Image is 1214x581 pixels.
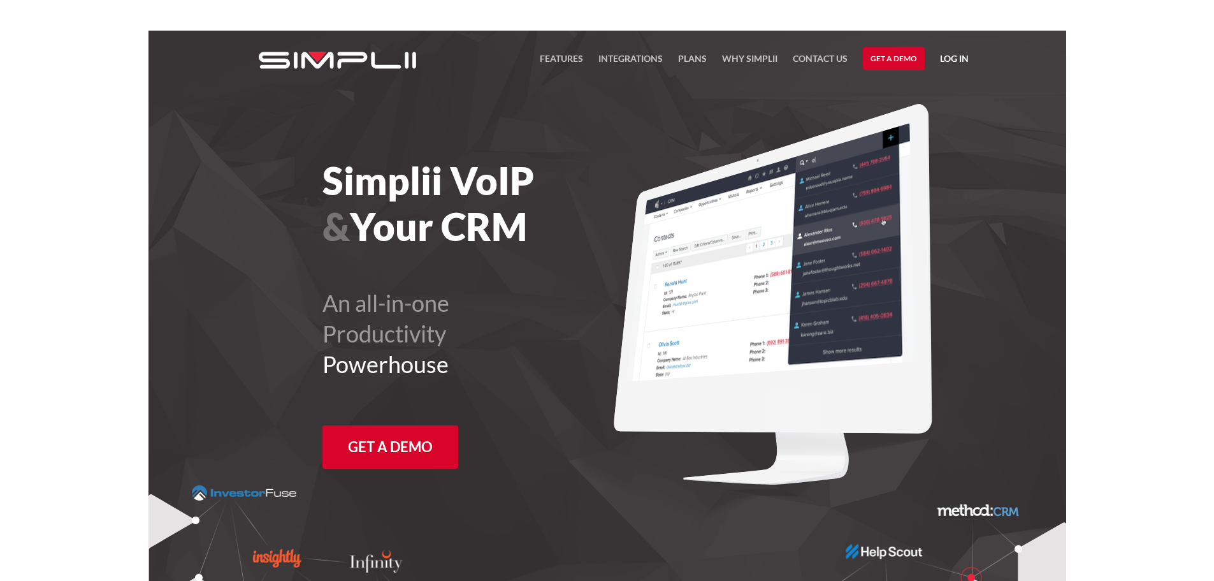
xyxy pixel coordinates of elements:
[940,51,969,70] a: Log in
[322,288,677,379] h2: An all-in-one Productivity
[793,51,848,74] a: Contact US
[322,425,458,469] a: Get a Demo
[678,51,707,74] a: Plans
[246,31,416,90] a: home
[322,158,677,249] h1: Simplii VoIP Your CRM
[540,51,583,74] a: FEATURES
[259,52,416,69] img: Simplii
[863,47,925,70] a: Get a Demo
[722,51,777,74] a: Why Simplii
[598,51,663,74] a: Integrations
[322,350,449,378] span: Powerhouse
[322,203,350,249] span: &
